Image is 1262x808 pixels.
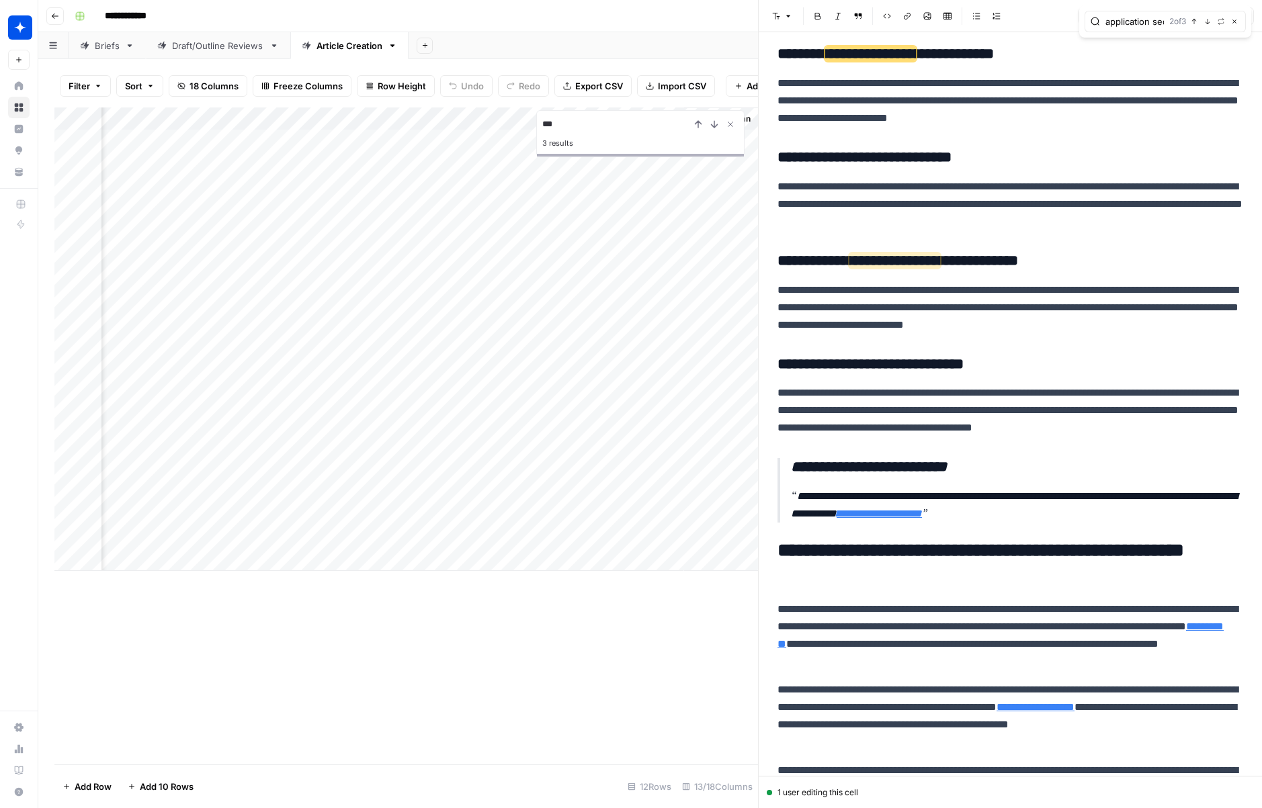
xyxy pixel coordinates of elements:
a: Draft/Outline Reviews [146,32,290,59]
div: 12 Rows [622,776,677,797]
a: Settings [8,717,30,738]
a: Briefs [69,32,146,59]
button: Sort [116,75,163,97]
button: Export CSV [554,75,632,97]
button: Close Search [722,116,739,132]
div: 3 results [542,135,739,151]
div: 1 user editing this cell [767,787,1254,799]
button: Add 10 Rows [120,776,202,797]
span: Export CSV [575,79,623,93]
span: Import CSV [658,79,706,93]
img: Wiz Logo [8,15,32,40]
span: Undo [461,79,484,93]
button: Import CSV [637,75,715,97]
button: Next Result [706,116,722,132]
button: Add Column [726,75,807,97]
button: Workspace: Wiz [8,11,30,44]
a: Insights [8,118,30,140]
span: Filter [69,79,90,93]
input: Search [1105,15,1164,28]
a: Home [8,75,30,97]
a: Browse [8,97,30,118]
a: Usage [8,738,30,760]
div: Article Creation [317,39,382,52]
button: Filter [60,75,111,97]
a: Learning Hub [8,760,30,781]
a: Article Creation [290,32,409,59]
span: Redo [519,79,540,93]
span: Add Row [75,780,112,793]
span: Sort [125,79,142,93]
a: Opportunities [8,140,30,161]
span: 18 Columns [190,79,239,93]
a: Your Data [8,161,30,183]
button: 18 Columns [169,75,247,97]
button: Add Row [54,776,120,797]
button: Undo [440,75,493,97]
button: 1,919 words [1079,7,1146,25]
span: Add Column [747,79,798,93]
button: Redo [498,75,549,97]
div: 13/18 Columns [677,776,758,797]
span: 2 of 3 [1169,15,1186,28]
span: Freeze Columns [274,79,343,93]
button: Row Height [357,75,435,97]
button: Freeze Columns [253,75,351,97]
span: Add 10 Rows [140,780,194,793]
span: Row Height [378,79,426,93]
button: Help + Support [8,781,30,803]
div: Briefs [95,39,120,52]
button: Previous Result [690,116,706,132]
div: Draft/Outline Reviews [172,39,264,52]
